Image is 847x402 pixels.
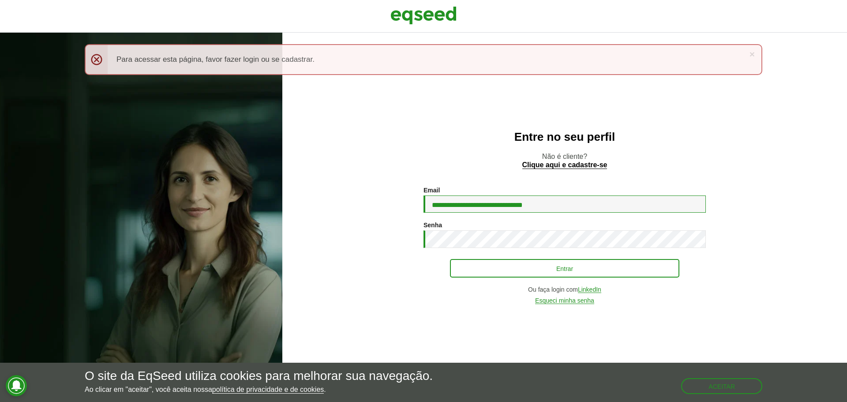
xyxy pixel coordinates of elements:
button: Entrar [450,259,679,278]
a: × [750,49,755,59]
h2: Entre no seu perfil [300,131,829,143]
label: Email [423,187,440,193]
a: Esqueci minha senha [535,297,594,304]
p: Não é cliente? [300,152,829,169]
h5: O site da EqSeed utiliza cookies para melhorar sua navegação. [85,369,433,383]
a: Clique aqui e cadastre-se [522,162,607,169]
a: LinkedIn [578,286,601,293]
p: Ao clicar em "aceitar", você aceita nossa . [85,385,433,394]
div: Ou faça login com [423,286,706,293]
button: Aceitar [681,378,762,394]
img: EqSeed Logo [390,4,457,26]
div: Para acessar esta página, favor fazer login ou se cadastrar. [85,44,762,75]
a: política de privacidade e de cookies [212,386,324,394]
label: Senha [423,222,442,228]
